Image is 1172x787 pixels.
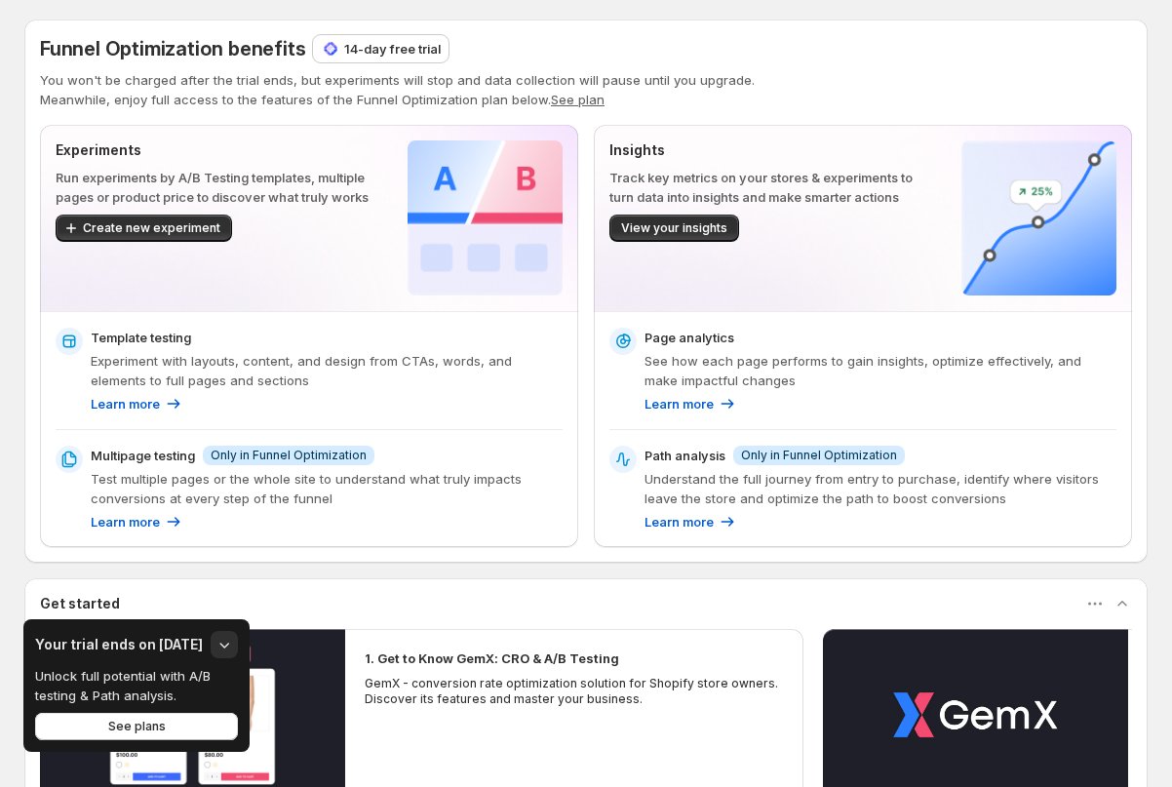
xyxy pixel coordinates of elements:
[645,394,737,413] a: Learn more
[91,512,160,531] p: Learn more
[35,635,203,654] h3: Your trial ends on [DATE]
[56,140,376,160] p: Experiments
[91,394,183,413] a: Learn more
[91,446,195,465] p: Multipage testing
[91,351,563,390] p: Experiment with layouts, content, and design from CTAs, words, and elements to full pages and sec...
[83,220,220,236] span: Create new experiment
[365,649,619,668] h2: 1. Get to Know GemX: CRO & A/B Testing
[108,719,166,734] span: See plans
[609,215,739,242] button: View your insights
[321,39,340,59] img: 14-day free trial
[551,92,605,107] button: See plan
[645,328,734,347] p: Page analytics
[609,140,930,160] p: Insights
[645,351,1116,390] p: See how each page performs to gain insights, optimize effectively, and make impactful changes
[211,448,367,463] span: Only in Funnel Optimization
[741,448,897,463] span: Only in Funnel Optimization
[344,39,441,59] p: 14-day free trial
[621,220,727,236] span: View your insights
[645,512,737,531] a: Learn more
[35,666,224,705] p: Unlock full potential with A/B testing & Path analysis.
[40,37,305,60] span: Funnel Optimization benefits
[91,394,160,413] p: Learn more
[40,70,1132,90] p: You won't be charged after the trial ends, but experiments will stop and data collection will pau...
[365,676,784,707] p: GemX - conversion rate optimization solution for Shopify store owners. Discover its features and ...
[56,215,232,242] button: Create new experiment
[91,469,563,508] p: Test multiple pages or the whole site to understand what truly impacts conversions at every step ...
[645,446,725,465] p: Path analysis
[645,394,714,413] p: Learn more
[408,140,563,295] img: Experiments
[40,594,120,613] h3: Get started
[609,168,930,207] p: Track key metrics on your stores & experiments to turn data into insights and make smarter actions
[40,90,1132,109] p: Meanwhile, enjoy full access to the features of the Funnel Optimization plan below.
[645,512,714,531] p: Learn more
[645,469,1116,508] p: Understand the full journey from entry to purchase, identify where visitors leave the store and o...
[961,140,1116,295] img: Insights
[35,713,238,740] button: See plans
[91,328,191,347] p: Template testing
[56,168,376,207] p: Run experiments by A/B Testing templates, multiple pages or product price to discover what truly ...
[91,512,183,531] a: Learn more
